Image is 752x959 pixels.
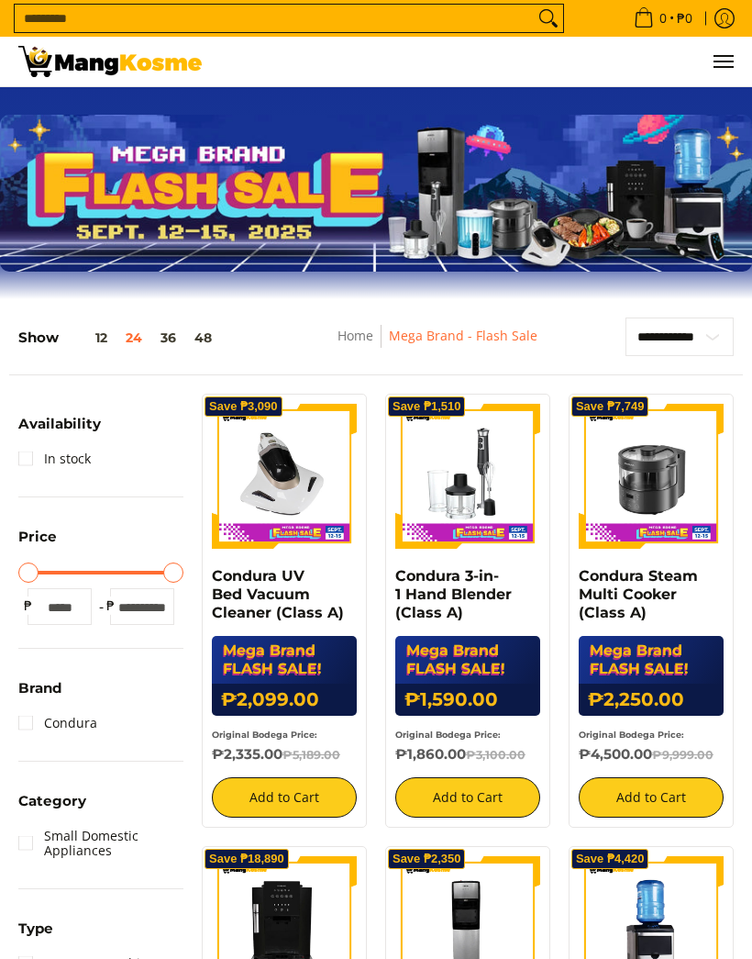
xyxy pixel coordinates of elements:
[18,597,37,615] span: ₱
[337,327,373,344] a: Home
[395,777,540,818] button: Add to Cart
[579,567,698,621] a: Condura Steam Multi Cooker (Class A)
[283,325,592,366] nav: Breadcrumbs
[393,401,461,412] span: Save ₱1,510
[674,12,695,25] span: ₱0
[579,684,724,716] h6: ₱2,250.00
[628,8,698,28] span: •
[395,404,540,549] img: Condura 3-in-1 Hand Blender (Class A)
[18,417,101,430] span: Availability
[220,37,734,86] ul: Customer Navigation
[466,748,525,762] del: ₱3,100.00
[395,730,501,740] small: Original Bodega Price:
[212,746,357,764] h6: ₱2,335.00
[18,329,221,347] h5: Show
[282,748,340,762] del: ₱5,189.00
[151,330,185,345] button: 36
[212,404,357,549] img: Condura UV Bed Vacuum Cleaner (Class A)
[212,777,357,818] button: Add to Cart
[579,777,724,818] button: Add to Cart
[212,567,344,621] a: Condura UV Bed Vacuum Cleaner (Class A)
[18,821,183,865] a: Small Domestic Appliances
[116,330,151,345] button: 24
[18,417,101,444] summary: Open
[18,794,86,821] summary: Open
[18,46,202,77] img: MANG KOSME MEGA BRAND FLASH SALE: September 12-15, 2025 l Mang Kosme
[18,921,53,949] summary: Open
[212,684,357,716] h6: ₱2,099.00
[18,708,97,738] a: Condura
[209,853,284,864] span: Save ₱18,890
[389,327,537,344] a: Mega Brand - Flash Sale
[534,5,563,32] button: Search
[579,404,724,549] img: Condura Steam Multi Cooker (Class A)
[579,730,684,740] small: Original Bodega Price:
[18,444,91,474] a: In stock
[185,330,221,345] button: 48
[393,853,461,864] span: Save ₱2,350
[18,681,61,708] summary: Open
[18,530,57,557] summary: Open
[220,37,734,86] nav: Main Menu
[209,401,278,412] span: Save ₱3,090
[579,746,724,764] h6: ₱4,500.00
[395,746,540,764] h6: ₱1,860.00
[576,401,645,412] span: Save ₱7,749
[395,567,512,621] a: Condura 3-in-1 Hand Blender (Class A)
[712,37,734,86] button: Menu
[212,730,317,740] small: Original Bodega Price:
[101,597,119,615] span: ₱
[18,921,53,935] span: Type
[18,794,86,808] span: Category
[395,684,540,716] h6: ₱1,590.00
[18,530,57,543] span: Price
[18,681,61,695] span: Brand
[576,853,645,864] span: Save ₱4,420
[652,748,713,762] del: ₱9,999.00
[59,330,116,345] button: 12
[657,12,669,25] span: 0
